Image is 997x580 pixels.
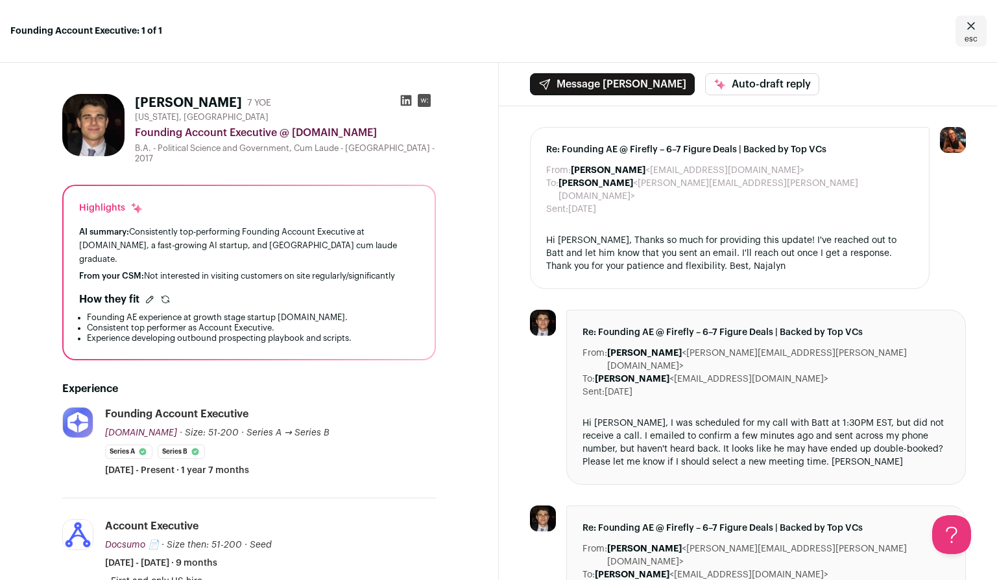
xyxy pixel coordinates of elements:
strong: Founding Account Executive: 1 of 1 [10,25,162,38]
div: Not interested in visiting customers on site regularly/significantly [79,271,419,281]
b: [PERSON_NAME] [571,166,645,175]
span: · [241,426,244,439]
span: · Size: 51-200 [180,428,239,437]
dt: From: [546,164,571,177]
dt: From: [583,542,607,568]
h1: [PERSON_NAME] [135,94,242,112]
div: Founding Account Executive @ [DOMAIN_NAME] [135,125,436,141]
dt: Sent: [583,386,605,399]
div: Consistently top-performing Founding Account Executive at [DOMAIN_NAME], a fast-growing AI startu... [79,225,419,266]
button: Message [PERSON_NAME] [530,73,695,95]
span: Re: Founding AE @ Firefly – 6–7 Figure Deals | Backed by Top VCs [583,522,950,535]
div: Hi [PERSON_NAME], Thanks so much for providing this update! I've reached out to Batt and let him ... [546,234,914,273]
dd: [DATE] [605,386,632,399]
button: Auto-draft reply [705,73,819,95]
div: Founding Account Executive [105,407,248,421]
b: [PERSON_NAME] [607,544,682,553]
span: From your CSM: [79,272,144,280]
span: AI summary: [79,227,129,236]
span: Docsumo 📄 [105,540,159,550]
img: 95c268c87c82f596101f4f26582d25a3653332987923e536ac48c71887d6cac8.png [63,520,93,550]
b: [PERSON_NAME] [595,570,669,579]
span: [DATE] - Present · 1 year 7 months [105,464,249,477]
span: esc [965,34,978,44]
img: a05328015a3d5e76c2dbbc4ef104ae6b9238ef30d8e4b43fc9107b6abcc6a1a3 [62,94,125,156]
b: [PERSON_NAME] [607,349,682,358]
b: [PERSON_NAME] [559,179,633,188]
img: a05328015a3d5e76c2dbbc4ef104ae6b9238ef30d8e4b43fc9107b6abcc6a1a3 [530,310,556,336]
li: Consistent top performer as Account Executive. [87,323,419,333]
div: 7 YOE [247,97,271,110]
div: B.A. - Political Science and Government, Cum Laude - [GEOGRAPHIC_DATA] - 2017 [135,143,436,164]
span: · [245,539,247,551]
span: [DATE] - [DATE] · 9 months [105,557,217,570]
b: [PERSON_NAME] [595,375,669,384]
li: Experience developing outbound prospecting playbook and scripts. [87,333,419,343]
dd: <[PERSON_NAME][EMAIL_ADDRESS][PERSON_NAME][DOMAIN_NAME]> [607,542,950,568]
div: Hi [PERSON_NAME], I was scheduled for my call with Batt at 1:30PM EST, but did not receive a call... [583,417,950,469]
dd: [DATE] [568,203,596,216]
dt: Sent: [546,203,568,216]
span: [US_STATE], [GEOGRAPHIC_DATA] [135,112,269,122]
dt: To: [583,373,595,386]
li: Founding AE experience at growth stage startup [DOMAIN_NAME]. [87,312,419,323]
li: Series B [158,445,205,459]
span: Re: Founding AE @ Firefly – 6–7 Figure Deals | Backed by Top VCs [546,143,914,156]
span: [DOMAIN_NAME] [105,428,177,437]
dt: From: [583,347,607,373]
span: Series A → Series B [246,428,330,437]
h2: How they fit [79,292,139,307]
dd: <[EMAIL_ADDRESS][DOMAIN_NAME]> [571,164,804,177]
li: Series A [105,445,152,459]
img: 13968079-medium_jpg [940,127,966,153]
dt: To: [546,177,559,203]
dd: <[PERSON_NAME][EMAIL_ADDRESS][PERSON_NAME][DOMAIN_NAME]> [607,347,950,373]
dd: <[EMAIL_ADDRESS][DOMAIN_NAME]> [595,373,828,386]
div: Account Executive [105,519,198,533]
img: a05328015a3d5e76c2dbbc4ef104ae6b9238ef30d8e4b43fc9107b6abcc6a1a3 [530,505,556,531]
span: Seed [250,540,272,550]
iframe: Help Scout Beacon - Open [932,515,971,554]
span: Re: Founding AE @ Firefly – 6–7 Figure Deals | Backed by Top VCs [583,326,950,339]
h2: Experience [62,381,436,397]
img: f72358c4ff7c31031ac7982403e6c953fd8d1b1b7537b1d6c2876bbe849835bb.jpg [63,408,93,437]
span: · Size then: 51-200 [162,540,242,550]
a: Close [955,16,987,47]
dd: <[PERSON_NAME][EMAIL_ADDRESS][PERSON_NAME][DOMAIN_NAME]> [559,177,914,203]
div: Highlights [79,202,143,215]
